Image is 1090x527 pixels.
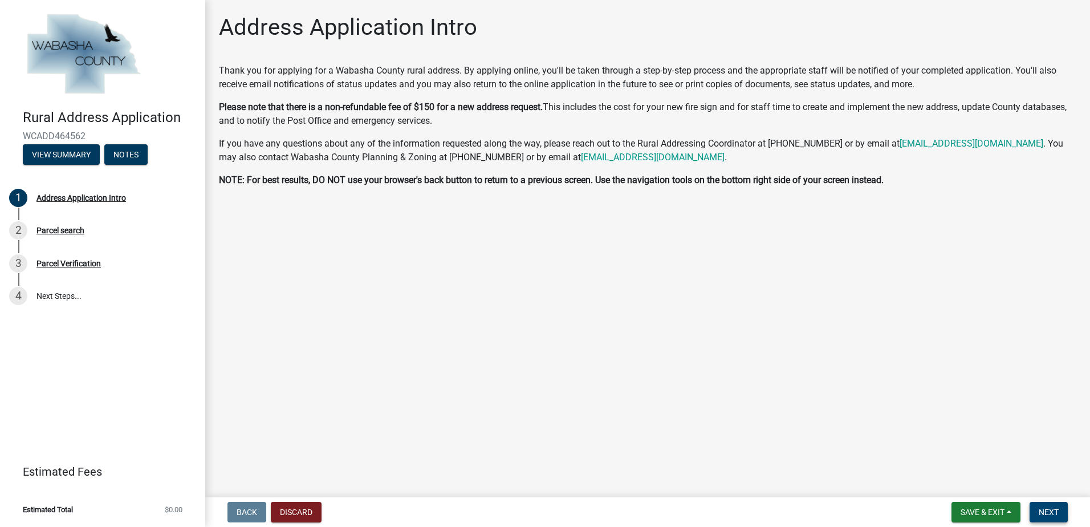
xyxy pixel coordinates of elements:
wm-modal-confirm: Notes [104,151,148,160]
button: Back [227,502,266,522]
a: [EMAIL_ADDRESS][DOMAIN_NAME] [581,152,725,163]
button: Notes [104,144,148,165]
span: Estimated Total [23,506,73,513]
div: Address Application Intro [36,194,126,202]
button: Next [1030,502,1068,522]
div: 3 [9,254,27,273]
button: Save & Exit [951,502,1020,522]
div: 1 [9,189,27,207]
button: View Summary [23,144,100,165]
button: Discard [271,502,322,522]
div: Parcel Verification [36,260,101,267]
span: Next [1039,508,1059,517]
strong: Please note that there is a non-refundable fee of $150 for a new address request. [219,102,543,112]
wm-modal-confirm: Summary [23,151,100,160]
p: If you have any questions about any of the information requested along the way, please reach out ... [219,137,1076,164]
span: WCADD464562 [23,131,182,141]
h4: Rural Address Application [23,110,196,126]
a: Estimated Fees [9,460,187,483]
p: Thank you for applying for a Wabasha County rural address. By applying online, you'll be taken th... [219,64,1076,91]
span: Save & Exit [961,508,1004,517]
div: 4 [9,287,27,305]
a: [EMAIL_ADDRESS][DOMAIN_NAME] [900,138,1043,149]
p: This includes the cost for your new fire sign and for staff time to create and implement the new ... [219,100,1076,128]
div: 2 [9,221,27,240]
h1: Address Application Intro [219,14,477,41]
span: Back [237,508,257,517]
img: Wabasha County, Minnesota [23,12,144,98]
div: Parcel search [36,226,84,234]
strong: NOTE: For best results, DO NOT use your browser's back button to return to a previous screen. Use... [219,175,884,185]
span: $0.00 [165,506,182,513]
